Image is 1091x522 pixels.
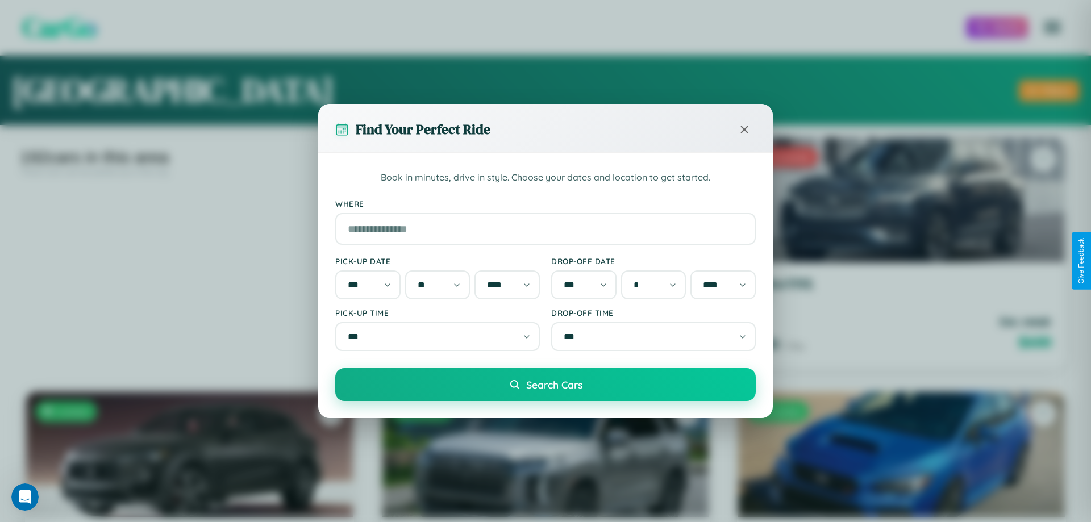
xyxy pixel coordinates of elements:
[356,120,490,139] h3: Find Your Perfect Ride
[551,256,756,266] label: Drop-off Date
[335,368,756,401] button: Search Cars
[335,308,540,318] label: Pick-up Time
[335,256,540,266] label: Pick-up Date
[551,308,756,318] label: Drop-off Time
[526,378,582,391] span: Search Cars
[335,170,756,185] p: Book in minutes, drive in style. Choose your dates and location to get started.
[335,199,756,208] label: Where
